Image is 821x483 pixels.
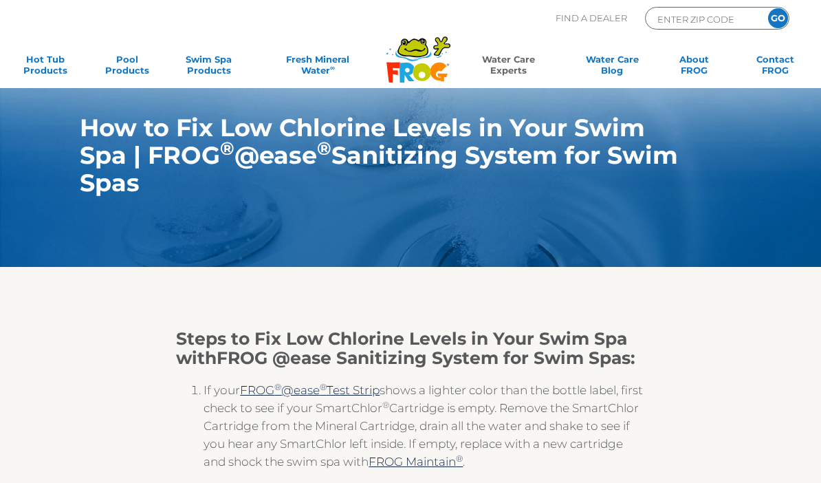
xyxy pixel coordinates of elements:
[217,347,635,368] strong: FROG @ease Sanitizing System for Swim Spas:
[320,382,327,392] sup: ®
[580,54,644,81] a: Water CareBlog
[330,64,335,72] sup: ∞
[556,7,627,30] p: Find A Dealer
[656,11,749,27] input: Zip Code Form
[454,54,562,81] a: Water CareExperts
[240,383,380,397] a: FROG®@ease®Test Strip
[204,381,644,481] li: If your shows a lighter color than the bottle label, first check to see if your SmartChlor Cartri...
[96,54,159,81] a: PoolProducts
[317,138,331,160] sup: ®
[456,453,463,464] sup: ®
[176,328,627,368] strong: Steps to Fix Low Chlorine Levels in Your Swim Spa with
[662,54,725,81] a: AboutFROG
[259,54,377,81] a: Fresh MineralWater∞
[220,138,234,160] sup: ®
[14,54,77,81] a: Hot TubProducts
[382,400,389,410] sup: ®
[744,54,807,81] a: ContactFROG
[80,114,692,197] h1: How to Fix Low Chlorine Levels in Your Swim Spa | FROG @ease Sanitizing System for Swim Spas
[369,455,463,469] a: FROG Maintain®
[274,382,281,392] sup: ®
[177,54,240,81] a: Swim SpaProducts
[768,8,788,28] input: GO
